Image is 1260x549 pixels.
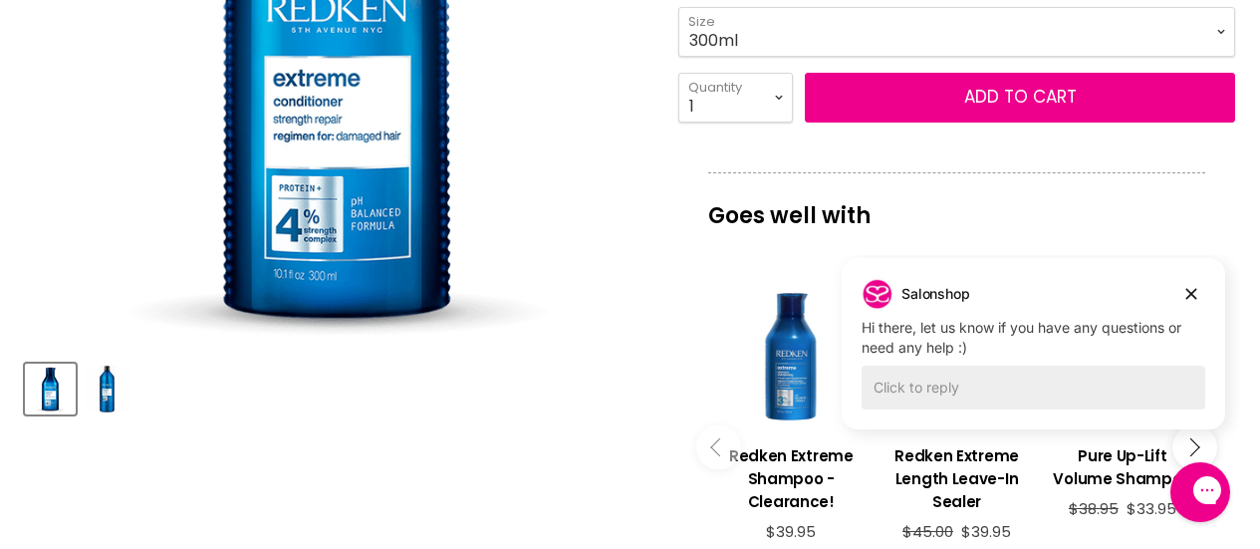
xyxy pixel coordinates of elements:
h3: Pure Up-Lift Volume Shampoo [1050,444,1195,490]
button: Add to cart [805,73,1235,123]
iframe: Gorgias live chat messenger [1160,455,1240,529]
p: Goes well with [708,172,1205,238]
select: Quantity [678,73,793,123]
a: View product:Redken Extreme Shampoo - Clearance! [718,429,864,523]
span: $38.95 [1069,498,1119,519]
span: $33.95 [1127,498,1176,519]
span: $45.00 [902,521,953,542]
div: Product thumbnails [22,358,651,414]
a: View product:Redken Extreme Length Leave-In Sealer [883,429,1029,523]
h3: Redken Extreme Length Leave-In Sealer [883,444,1029,513]
button: Redken Extreme Conditioner [25,364,76,414]
img: Redken Extreme Conditioner [84,366,130,412]
span: $39.95 [961,521,1011,542]
span: $39.95 [766,521,816,542]
h3: Redken Extreme Shampoo - Clearance! [718,444,864,513]
span: Add to cart [964,85,1077,109]
img: Redken Extreme Conditioner [27,366,74,412]
a: View product:Pure Up-Lift Volume Shampoo [1050,429,1195,500]
button: Redken Extreme Conditioner [82,364,132,414]
iframe: Gorgias live chat campaigns [827,255,1240,459]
